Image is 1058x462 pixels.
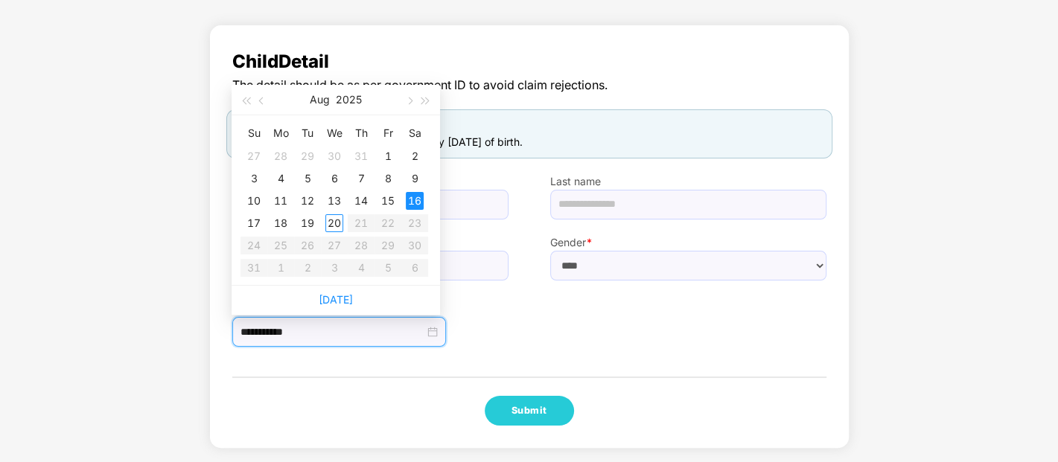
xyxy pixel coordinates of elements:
[272,170,290,187] div: 4
[379,147,397,165] div: 1
[321,145,348,167] td: 2025-07-30
[321,190,348,212] td: 2025-08-13
[319,293,353,306] a: [DATE]
[336,85,362,115] button: 2025
[406,147,424,165] div: 2
[325,192,343,210] div: 13
[379,170,397,187] div: 8
[299,170,316,187] div: 5
[375,190,401,212] td: 2025-08-15
[550,234,826,251] label: Gender
[348,190,375,212] td: 2025-08-14
[294,212,321,234] td: 2025-08-19
[299,214,316,232] div: 19
[406,170,424,187] div: 9
[401,145,428,167] td: 2025-08-02
[550,173,826,190] label: Last name
[267,212,294,234] td: 2025-08-18
[294,145,321,167] td: 2025-07-29
[375,121,401,145] th: Fr
[299,147,316,165] div: 29
[401,121,428,145] th: Sa
[240,145,267,167] td: 2025-07-27
[375,145,401,167] td: 2025-08-01
[348,145,375,167] td: 2025-07-31
[232,48,826,76] span: Child Detail
[267,167,294,190] td: 2025-08-04
[485,396,574,426] button: Submit
[375,167,401,190] td: 2025-08-08
[299,192,316,210] div: 12
[240,167,267,190] td: 2025-08-03
[321,212,348,234] td: 2025-08-20
[325,170,343,187] div: 6
[321,167,348,190] td: 2025-08-06
[401,190,428,212] td: 2025-08-16
[325,214,343,232] div: 20
[352,170,370,187] div: 7
[406,192,424,210] div: 16
[272,214,290,232] div: 18
[321,121,348,145] th: We
[348,121,375,145] th: Th
[240,212,267,234] td: 2025-08-17
[272,147,290,165] div: 28
[310,85,330,115] button: Aug
[272,192,290,210] div: 11
[294,167,321,190] td: 2025-08-05
[294,121,321,145] th: Tu
[267,145,294,167] td: 2025-07-28
[232,76,826,94] span: The detail should be as per government ID to avoid claim rejections.
[240,121,267,145] th: Su
[245,147,263,165] div: 27
[267,190,294,212] td: 2025-08-11
[294,190,321,212] td: 2025-08-12
[348,167,375,190] td: 2025-08-07
[325,147,343,165] div: 30
[240,190,267,212] td: 2025-08-10
[267,121,294,145] th: Mo
[379,192,397,210] div: 15
[245,192,263,210] div: 10
[245,170,263,187] div: 3
[401,167,428,190] td: 2025-08-09
[352,147,370,165] div: 31
[352,192,370,210] div: 14
[245,214,263,232] div: 17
